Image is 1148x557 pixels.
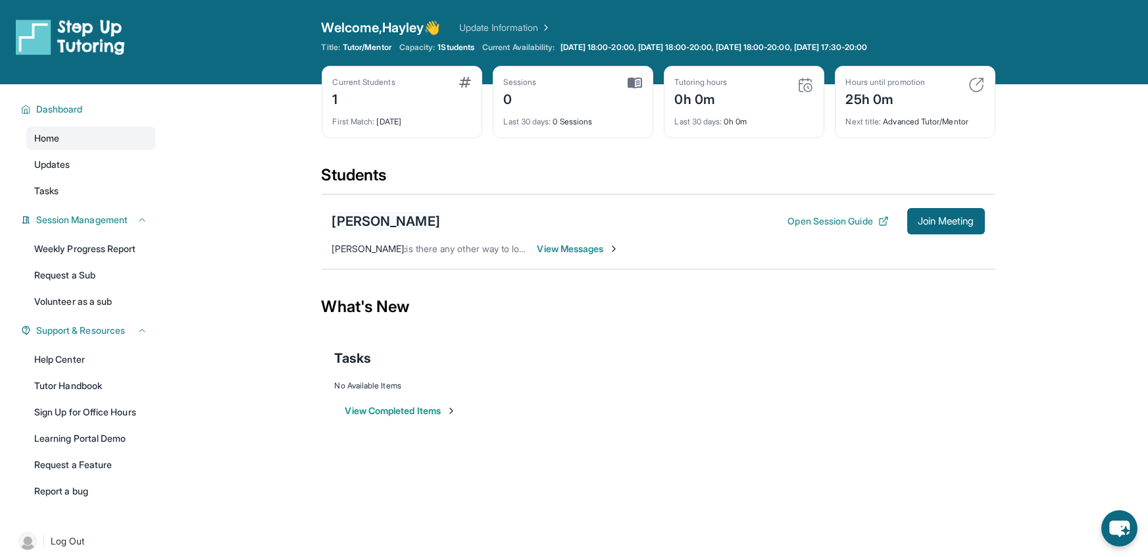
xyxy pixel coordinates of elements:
a: Sign Up for Office Hours [26,400,155,424]
a: Request a Feature [26,453,155,477]
button: chat-button [1101,510,1137,546]
img: logo [16,18,125,55]
a: Tutor Handbook [26,374,155,398]
div: [PERSON_NAME] [332,212,440,230]
img: user-img [18,532,37,550]
div: 0 Sessions [504,109,642,127]
div: No Available Items [335,381,982,391]
div: 0 [504,88,537,109]
button: Support & Resources [31,324,147,337]
div: Hours until promotion [846,77,925,88]
div: 1 [333,88,395,109]
a: Updates [26,153,155,176]
img: card [797,77,813,93]
span: Capacity: [399,42,436,53]
span: Tutor/Mentor [343,42,391,53]
span: Join Meeting [918,217,974,225]
div: 0h 0m [675,109,813,127]
span: Tasks [335,349,371,367]
span: 1 Students [437,42,474,53]
span: Log Out [51,535,85,548]
button: Dashboard [31,103,147,116]
img: Chevron Right [538,21,551,34]
span: Current Availability: [482,42,555,53]
span: Support & Resources [36,324,125,337]
img: card [628,77,642,89]
span: Title: [322,42,340,53]
span: is there any other way to log in? [407,243,539,254]
button: View Completed Items [345,404,457,417]
div: Advanced Tutor/Mentor [846,109,984,127]
span: | [42,533,45,549]
span: [PERSON_NAME] : [332,243,407,254]
div: Sessions [504,77,537,88]
a: Report a bug [26,479,155,503]
div: Tutoring hours [675,77,728,88]
span: Updates [34,158,70,171]
a: Update Information [459,21,551,34]
span: Welcome, Hayley 👋 [322,18,441,37]
a: Learning Portal Demo [26,427,155,450]
div: 25h 0m [846,88,925,109]
a: Weekly Progress Report [26,237,155,261]
a: Volunteer as a sub [26,290,155,313]
img: Chevron-Right [609,244,619,254]
span: Dashboard [36,103,83,116]
span: View Messages [537,242,620,255]
span: Home [34,132,59,145]
span: Last 30 days : [504,117,551,126]
img: card [968,77,984,93]
a: Home [26,126,155,150]
span: Next title : [846,117,882,126]
a: [DATE] 18:00-20:00, [DATE] 18:00-20:00, [DATE] 18:00-20:00, [DATE] 17:30-20:00 [558,42,870,53]
span: First Match : [333,117,375,126]
button: Join Meeting [907,208,985,234]
div: [DATE] [333,109,471,127]
a: Request a Sub [26,263,155,287]
img: card [459,77,471,88]
div: What's New [322,278,995,336]
span: Last 30 days : [675,117,722,126]
span: Tasks [34,184,59,198]
a: |Log Out [13,527,155,556]
span: Session Management [36,213,128,226]
button: Open Session Guide [787,215,888,228]
div: 0h 0m [675,88,728,109]
a: Help Center [26,348,155,371]
a: Tasks [26,179,155,203]
div: Students [322,165,995,194]
div: Current Students [333,77,395,88]
button: Session Management [31,213,147,226]
span: [DATE] 18:00-20:00, [DATE] 18:00-20:00, [DATE] 18:00-20:00, [DATE] 17:30-20:00 [561,42,867,53]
